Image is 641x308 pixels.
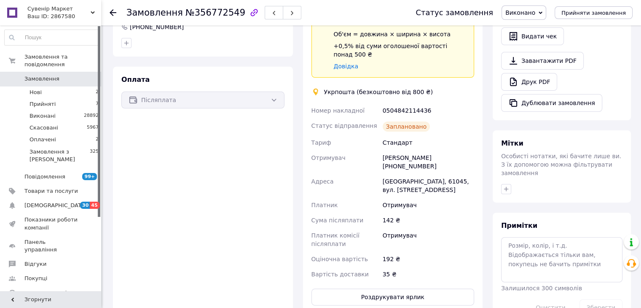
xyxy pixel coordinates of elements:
[381,213,476,228] div: 142 ₴
[24,173,65,181] span: Повідомлення
[30,148,90,163] span: Замовлення з [PERSON_NAME]
[24,216,78,231] span: Показники роботи компанії
[501,153,621,176] span: Особисті нотатки, які бачите лише ви. З їх допомогою можна фільтрувати замовлення
[24,238,78,254] span: Панель управління
[416,8,493,17] div: Статус замовлення
[27,5,91,13] span: Сувенір Маркет
[185,8,245,18] span: №356772549
[381,150,476,174] div: [PERSON_NAME] [PHONE_NUMBER]
[381,174,476,197] div: [GEOGRAPHIC_DATA], 61045, вул. [STREET_ADDRESS]
[96,89,99,96] span: 2
[126,8,183,18] span: Замовлення
[96,100,99,108] span: 7
[24,202,87,209] span: [DEMOGRAPHIC_DATA]
[30,124,58,132] span: Скасовані
[555,6,633,19] button: Прийняти замовлення
[381,197,476,213] div: Отримувач
[311,232,359,247] span: Платник комісії післяплати
[501,73,557,91] a: Друк PDF
[84,112,99,120] span: 28892
[96,136,99,143] span: 2
[24,275,47,282] span: Покупці
[311,107,365,114] span: Номер накладної
[24,75,59,83] span: Замовлення
[24,187,78,195] span: Товари та послуги
[311,122,377,129] span: Статус відправлення
[501,285,582,292] span: Залишилося 300 символів
[501,94,602,112] button: Дублювати замовлення
[381,228,476,251] div: Отримувач
[24,289,70,297] span: Каталог ProSale
[381,267,476,282] div: 35 ₴
[334,42,467,59] div: +0,5% від суми оголошеної вартості понад 500 ₴
[5,30,99,45] input: Пошук
[501,139,523,147] span: Мітки
[30,112,56,120] span: Виконані
[334,63,358,70] a: Довідка
[311,202,338,208] span: Платник
[311,271,369,278] span: Вартість доставки
[383,122,430,132] div: Заплановано
[381,251,476,267] div: 192 ₴
[311,178,334,185] span: Адреса
[87,124,99,132] span: 5967
[129,23,185,31] div: [PHONE_NUMBER]
[311,217,364,224] span: Сума післяплати
[110,8,116,17] div: Повернутися назад
[501,222,537,230] span: Примітки
[30,89,42,96] span: Нові
[311,256,368,262] span: Оціночна вартість
[30,136,56,143] span: Оплачені
[90,202,99,209] span: 45
[334,30,467,38] div: Об'єм = довжина × ширина × висота
[311,154,346,161] span: Отримувач
[80,202,90,209] span: 30
[24,260,46,268] span: Відгуки
[505,9,535,16] span: Виконано
[30,100,56,108] span: Прийняті
[90,148,99,163] span: 325
[381,135,476,150] div: Стандарт
[121,76,150,84] span: Оплата
[311,289,475,305] button: Роздрукувати ярлик
[27,13,101,20] div: Ваш ID: 2867580
[24,53,101,68] span: Замовлення та повідомлення
[311,139,331,146] span: Тариф
[381,103,476,118] div: 0504842114436
[82,173,97,180] span: 99+
[561,10,626,16] span: Прийняти замовлення
[322,88,435,96] div: Укрпошта (безкоштовно від 800 ₴)
[501,52,584,70] a: Завантажити PDF
[501,27,564,45] button: Видати чек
